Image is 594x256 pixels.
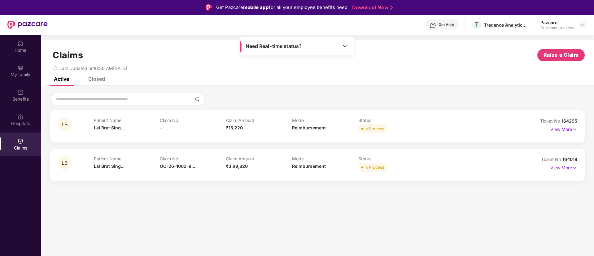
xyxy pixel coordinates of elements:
span: Reimbursement [292,125,326,130]
span: 164018 [562,157,577,162]
p: Claim No [160,156,226,161]
div: In Process [365,126,384,132]
p: Patient Name [94,156,160,161]
p: Mode [292,118,358,123]
span: Ticket No [541,157,562,162]
p: Status [358,156,425,161]
img: Stroke [390,4,393,11]
img: Toggle Icon [342,43,348,49]
span: redo [53,66,58,71]
span: LB [62,160,68,166]
button: Raise a Claim [537,49,585,61]
span: Ticket No [540,118,561,124]
strong: mobile app [243,4,269,10]
img: svg+xml;base64,PHN2ZyBpZD0iQmVuZWZpdHMiIHhtbG5zPSJodHRwOi8vd3d3LnczLm9yZy8yMDAwL3N2ZyIgd2lkdGg9Ij... [17,89,24,95]
img: New Pazcare Logo [7,21,48,29]
div: Tredence Analytics Solutions Private Limited [484,22,527,28]
p: Claim Amount [226,156,292,161]
img: svg+xml;base64,PHN2ZyB3aWR0aD0iMjAiIGhlaWdodD0iMjAiIHZpZXdCb3g9IjAgMCAyMCAyMCIgZmlsbD0ibm9uZSIgeG... [17,65,24,71]
span: ₹3,99,820 [226,163,248,169]
img: svg+xml;base64,PHN2ZyBpZD0iRHJvcGRvd24tMzJ4MzIiIHhtbG5zPSJodHRwOi8vd3d3LnczLm9yZy8yMDAwL3N2ZyIgd2... [580,22,585,27]
span: LB [62,122,68,127]
p: Claim No [160,118,226,123]
img: svg+xml;base64,PHN2ZyBpZD0iU2VhcmNoLTMyeDMyIiB4bWxucz0iaHR0cDovL3d3dy53My5vcmcvMjAwMC9zdmciIHdpZH... [195,97,200,102]
img: svg+xml;base64,PHN2ZyB4bWxucz0iaHR0cDovL3d3dy53My5vcmcvMjAwMC9zdmciIHdpZHRoPSIxNyIgaGVpZ2h0PSIxNy... [572,164,577,171]
span: Raise a Claim [544,51,579,59]
p: Mode [292,156,358,161]
p: View More [550,124,577,133]
p: Claim Amount [226,118,292,123]
div: Closed [88,76,105,82]
span: Lal Brat Sing... [94,163,124,169]
span: ₹15,220 [226,125,243,130]
div: Customer_success [540,25,574,30]
span: - [160,125,162,130]
a: Download Now [352,4,391,11]
span: Reimbursement [292,163,326,169]
span: Last Updated on 10:36 AM[DATE] [59,66,127,71]
img: svg+xml;base64,PHN2ZyB4bWxucz0iaHR0cDovL3d3dy53My5vcmcvMjAwMC9zdmciIHdpZHRoPSIxNyIgaGVpZ2h0PSIxNy... [572,126,577,133]
span: 164295 [561,118,577,124]
img: svg+xml;base64,PHN2ZyBpZD0iQ2xhaW0iIHhtbG5zPSJodHRwOi8vd3d3LnczLm9yZy8yMDAwL3N2ZyIgd2lkdGg9IjIwIi... [17,138,24,144]
div: Get Help [439,22,454,27]
p: Patient Name [94,118,160,123]
span: Lal Brat Sing... [94,125,124,130]
h1: Claims [53,50,83,60]
div: Pazcare [540,20,574,25]
div: In Process [365,164,384,170]
img: svg+xml;base64,PHN2ZyBpZD0iSG9zcGl0YWxzIiB4bWxucz0iaHR0cDovL3d3dy53My5vcmcvMjAwMC9zdmciIHdpZHRoPS... [17,114,24,120]
span: T [475,21,479,28]
img: svg+xml;base64,PHN2ZyBpZD0iSGVscC0zMngzMiIgeG1sbnM9Imh0dHA6Ly93d3cudzMub3JnLzIwMDAvc3ZnIiB3aWR0aD... [430,22,436,28]
span: OC-26-1002-8... [160,163,195,169]
div: Get Pazcare for all your employee benefits need [216,4,347,11]
span: Need Real-time status? [246,43,302,50]
img: Logo [206,4,212,11]
div: Active [54,76,69,82]
p: Status [358,118,425,123]
img: svg+xml;base64,PHN2ZyBpZD0iSG9tZSIgeG1sbnM9Imh0dHA6Ly93d3cudzMub3JnLzIwMDAvc3ZnIiB3aWR0aD0iMjAiIG... [17,40,24,46]
p: View More [550,163,577,171]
